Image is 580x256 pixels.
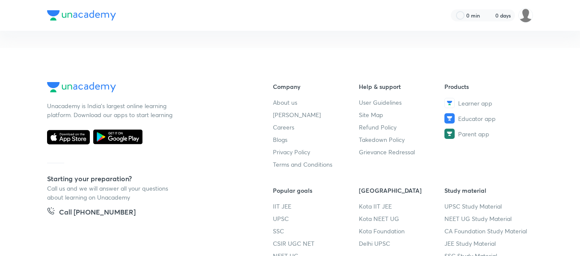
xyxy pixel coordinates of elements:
[47,207,136,219] a: Call [PHONE_NUMBER]
[273,82,359,91] h6: Company
[444,129,455,139] img: Parent app
[359,110,445,119] a: Site Map
[273,123,294,132] span: Careers
[359,82,445,91] h6: Help & support
[47,82,246,94] a: Company Logo
[444,113,455,124] img: Educator app
[359,123,445,132] a: Refund Policy
[47,10,116,21] img: Company Logo
[444,82,530,91] h6: Products
[458,99,492,108] span: Learner app
[47,101,175,119] p: Unacademy is India’s largest online learning platform. Download our apps to start learning
[485,11,494,20] img: streak
[359,239,445,248] a: Delhi UPSC
[273,98,359,107] a: About us
[458,114,496,123] span: Educator app
[444,239,530,248] a: JEE Study Material
[359,186,445,195] h6: [GEOGRAPHIC_DATA]
[273,202,359,211] a: IIT JEE
[47,82,116,92] img: Company Logo
[273,147,359,156] a: Privacy Policy
[444,202,530,211] a: UPSC Study Material
[273,110,359,119] a: [PERSON_NAME]
[359,135,445,144] a: Takedown Policy
[458,129,489,138] span: Parent app
[273,239,359,248] a: CSIR UGC NET
[359,214,445,223] a: Kota NEET UG
[47,184,175,202] p: Call us and we will answer all your questions about learning on Unacademy
[359,202,445,211] a: Kota IIT JEE
[444,186,530,195] h6: Study material
[359,227,445,235] a: Kota Foundation
[273,135,359,144] a: Blogs
[444,113,530,124] a: Educator app
[273,214,359,223] a: UPSC
[273,160,359,169] a: Terms and Conditions
[273,227,359,235] a: SSC
[59,207,136,219] h5: Call [PHONE_NUMBER]
[359,147,445,156] a: Grievance Redressal
[273,186,359,195] h6: Popular goals
[444,227,530,235] a: CA Foundation Study Material
[444,129,530,139] a: Parent app
[47,174,246,184] h5: Starting your preparation?
[518,8,533,23] img: Syeda Nayareen
[359,98,445,107] a: User Guidelines
[444,214,530,223] a: NEET UG Study Material
[273,123,359,132] a: Careers
[444,98,530,108] a: Learner app
[444,98,455,108] img: Learner app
